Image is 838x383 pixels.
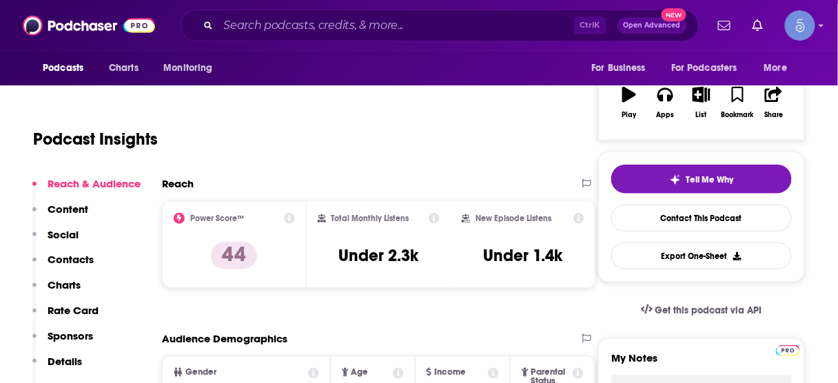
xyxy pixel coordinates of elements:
span: Podcasts [43,59,83,78]
img: Podchaser - Follow, Share and Rate Podcasts [23,12,155,39]
span: More [764,59,788,78]
span: Ctrl K [574,17,606,34]
button: Reach & Audience [32,177,141,203]
h2: Power Score™ [190,214,244,223]
p: 44 [211,242,257,269]
div: Share [764,111,783,119]
input: Search podcasts, credits, & more... [218,14,574,37]
button: Rate Card [32,304,99,329]
button: Sponsors [32,329,93,355]
button: Share [756,78,792,127]
button: Show profile menu [785,10,815,41]
span: For Podcasters [671,59,737,78]
h1: Podcast Insights [33,129,158,149]
span: Tell Me Why [686,174,734,185]
span: Gender [185,368,216,377]
span: Get this podcast via API [655,304,762,316]
button: Content [32,203,88,228]
img: User Profile [785,10,815,41]
p: Details [48,355,82,368]
button: Open AdvancedNew [617,17,687,34]
button: Export One-Sheet [611,242,792,269]
button: open menu [755,55,805,81]
div: Apps [657,111,675,119]
button: open menu [662,55,757,81]
button: open menu [33,55,101,81]
button: List [684,78,719,127]
a: Charts [100,55,147,81]
div: List [696,111,707,119]
button: Bookmark [719,78,755,127]
span: Income [434,368,466,377]
div: Search podcasts, credits, & more... [181,10,699,41]
div: Play [622,111,637,119]
img: Podchaser Pro [776,345,800,356]
label: My Notes [611,351,792,375]
p: Charts [48,278,81,291]
button: Details [32,355,82,380]
p: Rate Card [48,304,99,317]
p: Sponsors [48,329,93,342]
p: Social [48,228,79,241]
span: For Business [591,59,646,78]
button: open menu [582,55,663,81]
span: Charts [109,59,139,78]
a: Show notifications dropdown [747,14,768,37]
button: Play [611,78,647,127]
button: Contacts [32,253,94,278]
button: open menu [154,55,230,81]
h2: Audience Demographics [162,332,287,345]
div: Bookmark [722,111,754,119]
a: Show notifications dropdown [713,14,736,37]
a: Contact This Podcast [611,205,792,231]
h3: Under 2.3k [338,245,418,266]
h2: New Episode Listens [476,214,551,223]
span: Logged in as Spiral5-G1 [785,10,815,41]
button: tell me why sparkleTell Me Why [611,165,792,194]
span: Monitoring [163,59,212,78]
button: Social [32,228,79,253]
span: New [662,8,686,21]
img: tell me why sparkle [670,174,681,185]
h2: Total Monthly Listens [331,214,409,223]
h2: Reach [162,177,194,190]
span: Open Advanced [624,22,681,29]
span: Age [351,368,369,377]
button: Charts [32,278,81,304]
a: Get this podcast via API [630,293,773,327]
button: Apps [647,78,683,127]
p: Reach & Audience [48,177,141,190]
a: Pro website [776,343,800,356]
p: Content [48,203,88,216]
h3: Under 1.4k [483,245,562,266]
p: Contacts [48,253,94,266]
